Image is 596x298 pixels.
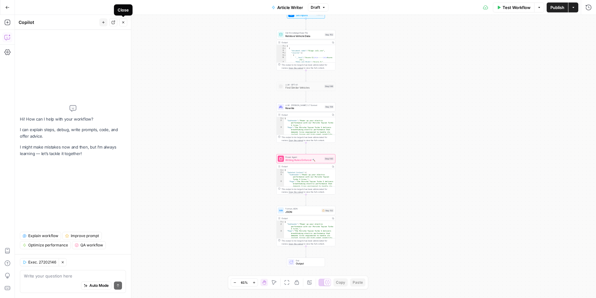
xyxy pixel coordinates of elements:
[285,158,323,162] span: Writing Rules Enforcer 🔨
[324,157,334,160] div: Step 143
[282,63,334,70] div: This output is too large & has been abbreviated for review. to view the full content.
[289,139,303,141] span: Copy the output
[284,54,286,56] span: Toggle code folding, rows 5 through 9
[277,258,336,267] div: EndOutput
[285,106,323,110] span: Rewrite
[282,217,329,220] div: Output
[284,52,286,54] span: Toggle code folding, rows 4 through 620
[550,4,564,11] span: Publish
[547,2,568,12] button: Publish
[277,206,336,246] div: Format JSONJSONStep 132Output{ "Subheader":"Power up your electric performance with our Porsche T...
[285,83,323,86] span: LLM · GPT-4.1
[72,241,106,249] button: QA workflow
[284,45,286,47] span: Toggle code folding, rows 1 through 622
[277,119,284,126] div: 2
[20,116,126,122] p: Hi! How can I help with your workflow?
[305,70,307,81] g: Edge from step_152 to step_149
[282,239,334,245] div: This output is too large & has been abbreviated for review. to view the full content.
[277,49,286,52] div: 3
[118,7,129,13] div: Close
[277,45,286,47] div: 1
[277,4,303,11] span: Article Writer
[268,2,307,12] button: Article Writer
[277,154,336,195] div: Power AgentWriting Rules Enforcer 🔨Step 143Output{ "Updated_Content":{ "Subheader":"Power up your...
[325,33,334,36] div: Step 152
[308,3,328,11] button: Draft
[493,2,534,12] button: Test Workflow
[282,117,284,119] span: Toggle code folding, rows 1 through 4
[282,165,329,168] div: Output
[284,47,286,49] span: Toggle code folding, rows 2 through 621
[89,283,109,288] span: Auto Mode
[289,67,303,69] span: Copy the output
[277,56,286,61] div: 6
[277,180,284,274] div: 4
[277,221,284,223] div: 1
[20,258,59,266] button: Exec. 27202146
[285,34,323,38] span: Retrieve Vehicle Data
[305,19,307,30] g: Edge from start to step_152
[277,30,336,71] div: Get Knowledge Base FileRetrieve Vehicle DataStep 152Output[ { "document_name":"Slugs (v2).csv", "...
[316,12,323,16] div: Inputs
[311,5,320,10] span: Draft
[277,117,284,119] div: 1
[305,246,307,257] g: Edge from step_132 to end
[282,41,329,44] div: Output
[282,169,284,171] span: Toggle code folding, rows 1 through 6
[285,155,323,158] span: Power Agent
[71,233,99,239] span: Improve prompt
[285,104,323,107] span: LLM · [PERSON_NAME] 3.7 Sonnet
[277,126,284,213] div: 3
[277,61,286,63] div: 7
[322,209,334,212] div: Step 132
[277,171,284,173] div: 2
[282,171,284,173] span: Toggle code folding, rows 2 through 5
[277,223,284,230] div: 2
[333,278,348,287] button: Copy
[324,85,334,88] div: Step 149
[277,173,284,180] div: 3
[282,113,329,116] div: Output
[277,54,286,56] div: 5
[296,259,322,262] span: End
[289,191,303,193] span: Copy the output
[28,259,56,265] span: Exec. 27202146
[325,105,334,109] div: Step 138
[81,282,111,290] button: Auto Mode
[296,262,322,265] span: Output
[80,242,103,248] span: QA workflow
[282,221,284,223] span: Toggle code folding, rows 1 through 4
[296,13,315,17] span: Set Inputs
[336,280,345,285] span: Copy
[305,91,307,102] g: Edge from step_149 to step_138
[20,126,126,140] p: I can explain steps, debug, write prompts, code, and offer advice.
[20,144,126,157] p: I might make mistakes now and then, but I’m always learning — let’s tackle it together!
[241,280,248,285] span: 61%
[277,82,336,91] div: LLM · GPT-4.1Find Similar VehiclesStep 149
[277,52,286,54] div: 4
[285,86,323,89] span: Find Similar Vehicles
[353,280,363,285] span: Paste
[277,47,286,49] div: 2
[28,233,58,239] span: Explain workflow
[289,243,303,245] span: Copy the output
[19,19,97,25] div: Copilot
[277,102,336,143] div: LLM · [PERSON_NAME] 3.7 SonnetRewriteStep 138Output{ "Subheader":"Power up your electric performa...
[305,195,307,206] g: Edge from step_143 to step_132
[20,241,71,249] button: Optimize performance
[277,9,336,18] div: Set InputsInputs
[350,278,365,287] button: Paste
[20,232,61,240] button: Explain workflow
[503,4,531,11] span: Test Workflow
[282,187,334,194] div: This output is too large & has been abbreviated for review. to view the full content.
[285,31,323,34] span: Get Knowledge Base File
[285,210,320,213] span: JSON
[305,143,307,154] g: Edge from step_138 to step_143
[285,207,320,210] span: Format JSON
[62,232,102,240] button: Improve prompt
[277,169,284,171] div: 1
[282,136,334,142] div: This output is too large & has been abbreviated for review. to view the full content.
[28,242,68,248] span: Optimize performance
